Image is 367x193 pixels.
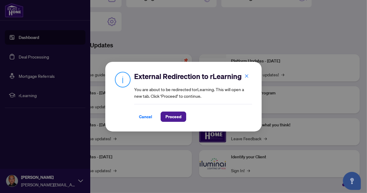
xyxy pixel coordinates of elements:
[115,71,131,87] img: Info Icon
[134,112,157,122] button: Cancel
[245,74,249,78] span: close
[139,112,152,122] span: Cancel
[343,172,361,190] button: Open asap
[165,112,181,122] span: Proceed
[134,71,252,81] h2: External Redirection to rLearning
[134,71,252,122] div: You are about to be redirected to rLearning . This will open a new tab. Click ‘Proceed’ to continue.
[161,112,186,122] button: Proceed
